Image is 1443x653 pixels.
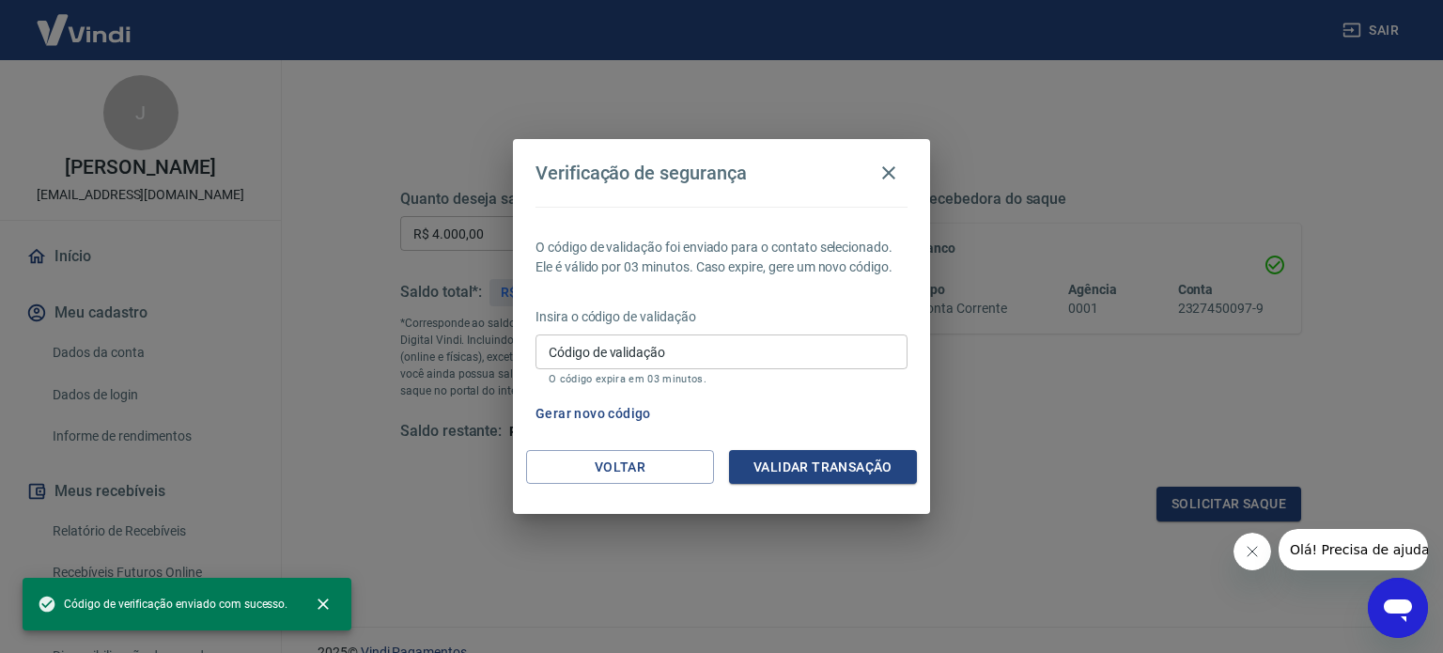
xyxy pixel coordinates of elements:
iframe: Botão para abrir a janela de mensagens [1368,578,1428,638]
button: close [303,583,344,625]
iframe: Mensagem da empresa [1279,529,1428,570]
p: O código expira em 03 minutos. [549,373,894,385]
h4: Verificação de segurança [535,162,747,184]
span: Código de verificação enviado com sucesso. [38,595,287,614]
span: Olá! Precisa de ajuda? [11,13,158,28]
p: Insira o código de validação [535,307,908,327]
button: Voltar [526,450,714,485]
button: Validar transação [729,450,917,485]
p: O código de validação foi enviado para o contato selecionado. Ele é válido por 03 minutos. Caso e... [535,238,908,277]
iframe: Fechar mensagem [1234,533,1271,570]
button: Gerar novo código [528,396,659,431]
